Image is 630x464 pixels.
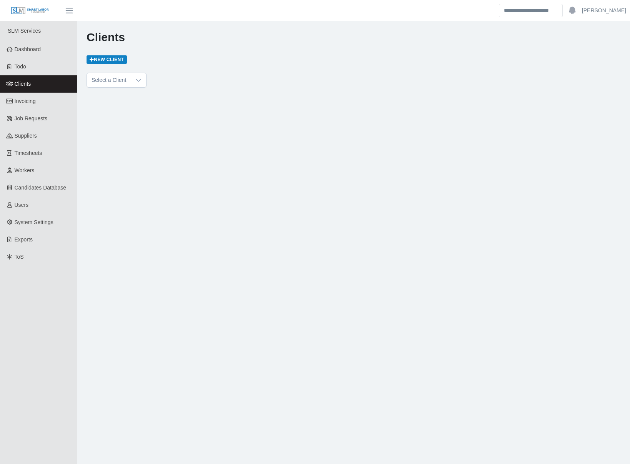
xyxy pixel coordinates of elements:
span: Invoicing [15,98,36,104]
span: ToS [15,254,24,260]
span: Timesheets [15,150,42,156]
span: System Settings [15,219,53,225]
span: Users [15,202,29,208]
img: SLM Logo [11,7,49,15]
span: Select a Client [87,73,131,87]
h1: Clients [87,30,621,44]
span: SLM Services [8,28,41,34]
span: Clients [15,81,31,87]
input: Search [499,4,563,17]
span: Dashboard [15,46,41,52]
span: Candidates Database [15,185,67,191]
span: Workers [15,167,35,173]
span: Suppliers [15,133,37,139]
span: Job Requests [15,115,48,121]
a: [PERSON_NAME] [582,7,626,15]
span: Todo [15,63,26,70]
span: Exports [15,236,33,243]
a: New Client [87,55,127,64]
